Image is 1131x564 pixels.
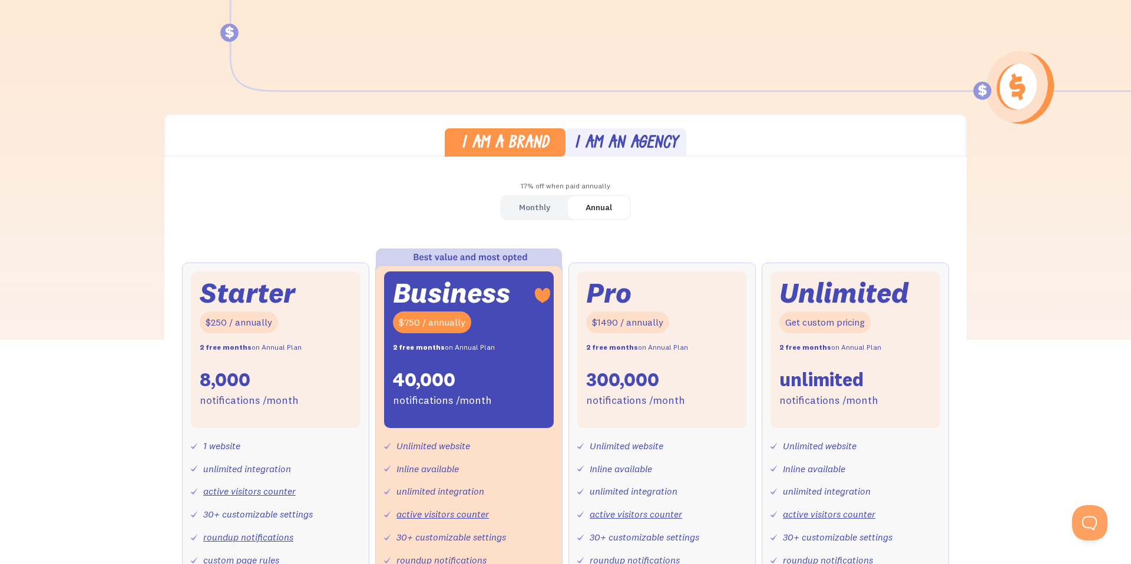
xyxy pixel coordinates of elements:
[203,506,313,523] div: 30+ customizable settings
[590,483,677,500] div: unlimited integration
[200,280,295,306] div: Starter
[586,339,688,356] div: on Annual Plan
[779,367,864,392] div: unlimited
[779,392,878,409] div: notifications /month
[393,392,492,409] div: notifications /month
[590,529,699,546] div: 30+ customizable settings
[779,311,871,333] div: Get custom pricing
[200,367,250,392] div: 8,000
[574,135,678,152] div: I am an agency
[783,529,892,546] div: 30+ customizable settings
[393,339,495,356] div: on Annual Plan
[396,437,470,454] div: Unlimited website
[393,367,455,392] div: 40,000
[393,280,510,306] div: Business
[779,343,831,351] strong: 2 free months
[200,343,252,351] strong: 2 free months
[783,460,845,477] div: Inline available
[586,280,631,306] div: Pro
[779,339,881,356] div: on Annual Plan
[586,199,612,216] div: Annual
[200,311,278,333] div: $250 / annually
[203,460,291,477] div: unlimited integration
[393,311,471,333] div: $750 / annually
[783,437,856,454] div: Unlimited website
[586,392,685,409] div: notifications /month
[396,460,459,477] div: Inline available
[590,508,682,520] a: active visitors counter
[779,280,909,306] div: Unlimited
[393,343,445,351] strong: 2 free months
[396,529,506,546] div: 30+ customizable settings
[203,437,240,454] div: 1 website
[203,531,293,543] a: roundup notifications
[164,178,967,195] div: 17% off when paid annually
[461,135,549,152] div: I am a brand
[396,508,489,520] a: active visitors counter
[783,483,871,500] div: unlimited integration
[200,339,302,356] div: on Annual Plan
[1072,505,1107,540] iframe: Toggle Customer Support
[519,199,550,216] div: Monthly
[590,460,652,477] div: Inline available
[200,392,299,409] div: notifications /month
[783,508,875,520] a: active visitors counter
[586,343,638,351] strong: 2 free months
[586,311,669,333] div: $1490 / annually
[203,485,296,497] a: active visitors counter
[586,367,659,392] div: 300,000
[590,437,663,454] div: Unlimited website
[396,483,484,500] div: unlimited integration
